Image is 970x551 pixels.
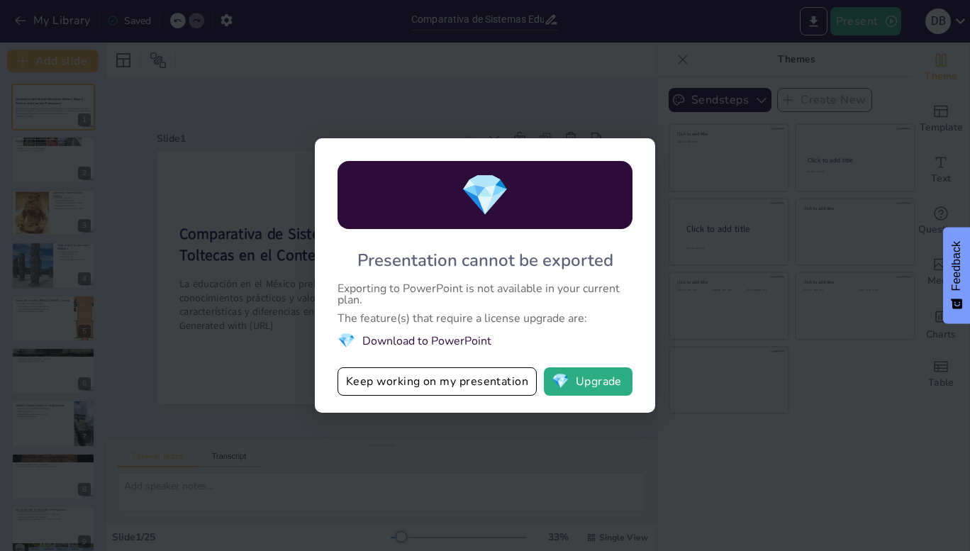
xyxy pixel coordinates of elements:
button: Keep working on my presentation [338,367,537,396]
div: Exporting to PowerPoint is not available in your current plan. [338,283,632,306]
span: Feedback [950,241,963,291]
span: diamond [338,331,355,350]
button: diamondUpgrade [544,367,632,396]
span: diamond [460,168,510,223]
li: Download to PowerPoint [338,331,632,350]
div: Presentation cannot be exported [357,249,613,272]
button: Feedback - Show survey [943,227,970,323]
div: The feature(s) that require a license upgrade are: [338,313,632,324]
span: diamond [552,374,569,389]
